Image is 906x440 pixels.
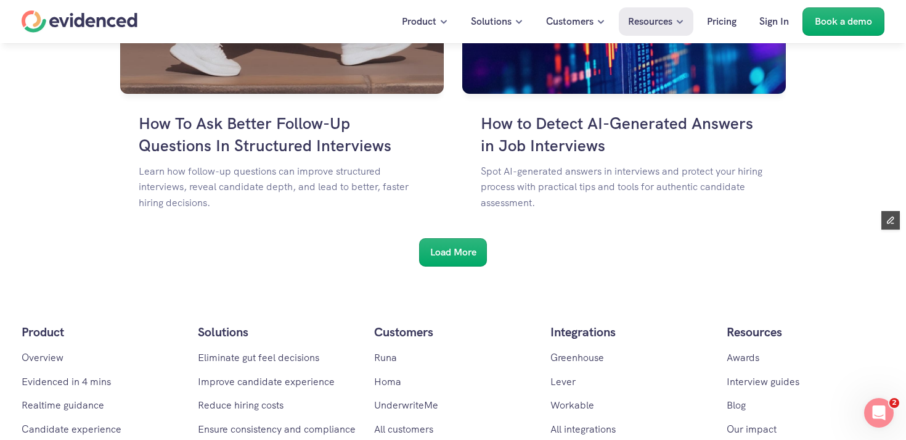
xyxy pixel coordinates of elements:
[707,14,737,30] p: Pricing
[374,423,433,436] a: All customers
[198,375,335,388] a: Improve candidate experience
[374,351,397,364] a: Runa
[759,14,789,30] p: Sign In
[550,423,616,436] a: All integrations
[430,244,476,260] h6: Load More
[727,375,799,388] a: Interview guides
[550,351,604,364] a: Greenhouse
[628,14,672,30] p: Resources
[198,351,319,364] a: Eliminate gut feel decisions
[889,398,899,408] span: 2
[698,7,746,36] a: Pricing
[550,322,708,342] p: Integrations
[198,399,284,412] a: Reduce hiring costs
[198,322,356,342] p: Solutions
[864,398,894,428] iframe: Intercom live chat
[727,423,777,436] a: Our impact
[374,399,438,412] a: UnderwriteMe
[198,423,356,436] a: Ensure consistency and compliance
[374,375,401,388] a: Homa
[139,164,425,211] p: Learn how follow-up questions can improve structured interviews, reveal candidate depth, and lead...
[481,112,767,157] h4: How to Detect AI-Generated Answers in Job Interviews
[727,322,884,342] p: Resources
[727,399,746,412] a: Blog
[22,423,121,436] a: Candidate experience
[750,7,798,36] a: Sign In
[550,375,576,388] a: Lever
[22,399,104,412] a: Realtime guidance
[22,10,137,33] a: Home
[727,351,759,364] a: Awards
[22,322,179,342] p: Product
[802,7,884,36] a: Book a demo
[881,211,900,230] button: Edit Framer Content
[815,14,872,30] p: Book a demo
[550,399,594,412] a: Workable
[471,14,512,30] p: Solutions
[374,322,532,342] h5: Customers
[22,375,111,388] a: Evidenced in 4 mins
[546,14,594,30] p: Customers
[139,112,425,157] h4: How To Ask Better Follow-Up Questions In Structured Interviews
[402,14,436,30] p: Product
[22,351,63,364] a: Overview
[481,164,767,211] p: Spot AI-generated answers in interviews and protect your hiring process with practical tips and t...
